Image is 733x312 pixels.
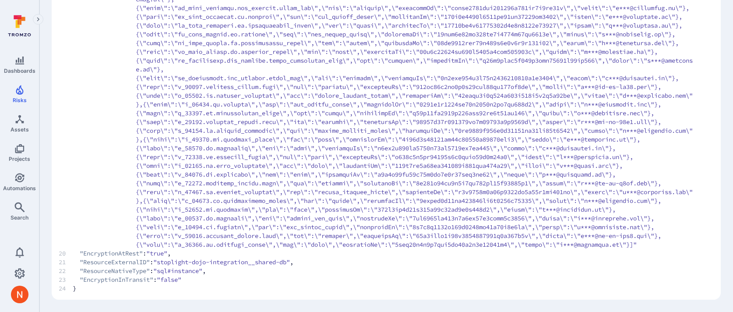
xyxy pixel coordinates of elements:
[202,266,206,275] span: ,
[11,286,28,303] div: Neeren Patki
[153,275,157,284] span: :
[167,249,171,258] span: ,
[9,156,30,162] span: Projects
[80,275,153,284] span: "EncryptionInTransit"
[153,258,290,266] span: "stoplight-dojo-integration__shared-db"
[59,284,73,293] span: 24
[59,266,73,275] span: 22
[11,126,29,133] span: Assets
[150,258,153,266] span: :
[80,258,150,266] span: "ResourceExternalID"
[59,275,73,284] span: 23
[11,286,28,303] img: ACg8ocIprwjrgDQnDsNSk9Ghn5p5-B8DpAKWoJ5Gi9syOE4K59tr4Q=s96-c
[153,266,202,275] span: "sql#instance"
[59,284,696,293] span: }
[4,67,35,74] span: Dashboards
[143,249,146,258] span: :
[59,249,73,258] span: 20
[35,16,41,23] i: Expand navigation menu
[33,14,43,25] button: Expand navigation menu
[80,249,143,258] span: "EncryptionAtRest"
[157,275,181,284] span: "false"
[146,249,167,258] span: "true"
[3,185,36,191] span: Automations
[11,214,28,221] span: Search
[290,258,293,266] span: ,
[80,266,150,275] span: "ResourceNativeType"
[13,97,27,103] span: Risks
[59,258,73,266] span: 21
[150,266,153,275] span: :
